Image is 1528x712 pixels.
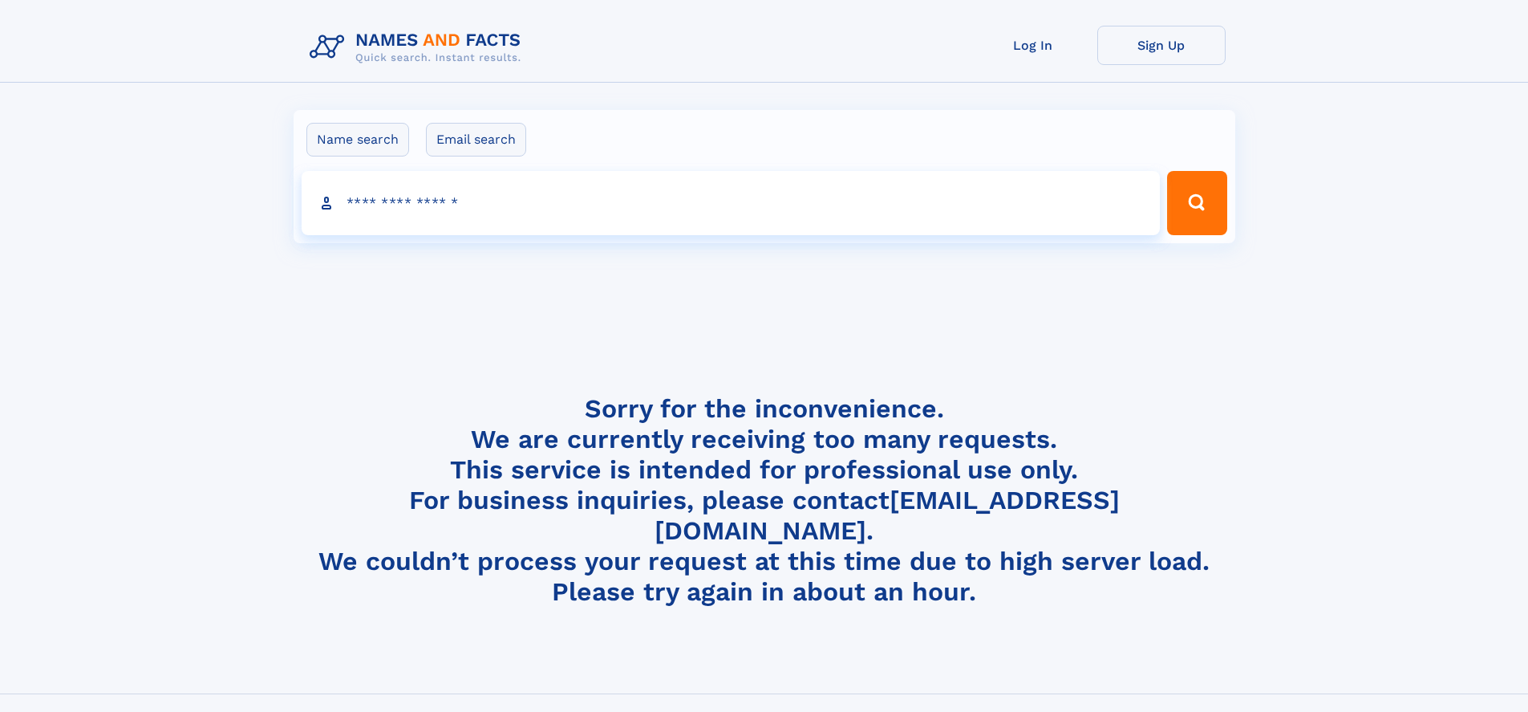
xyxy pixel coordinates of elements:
[1097,26,1226,65] a: Sign Up
[426,123,526,157] label: Email search
[303,26,534,69] img: Logo Names and Facts
[969,26,1097,65] a: Log In
[303,393,1226,608] h4: Sorry for the inconvenience. We are currently receiving too many requests. This service is intend...
[302,171,1161,235] input: search input
[1167,171,1226,235] button: Search Button
[306,123,409,157] label: Name search
[655,485,1120,546] a: [EMAIL_ADDRESS][DOMAIN_NAME]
